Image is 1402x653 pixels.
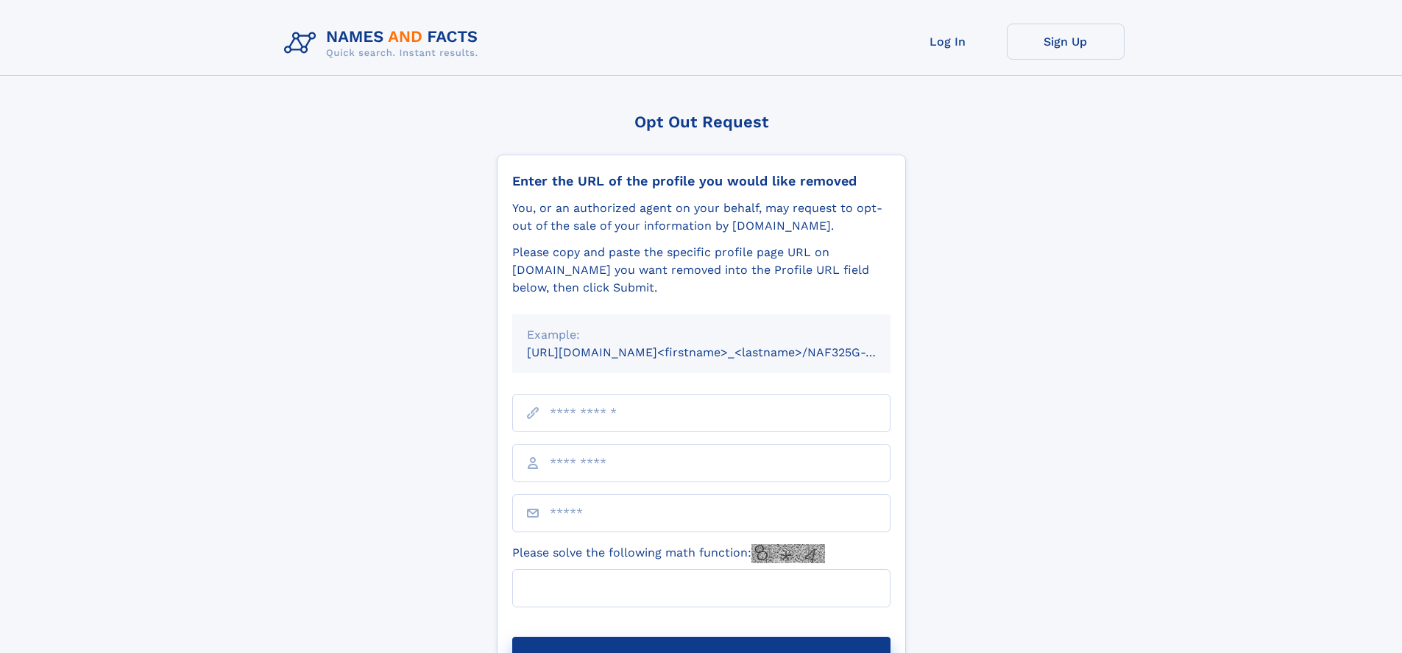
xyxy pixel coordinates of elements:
[527,326,876,344] div: Example:
[512,173,891,189] div: Enter the URL of the profile you would like removed
[512,200,891,235] div: You, or an authorized agent on your behalf, may request to opt-out of the sale of your informatio...
[889,24,1007,60] a: Log In
[512,244,891,297] div: Please copy and paste the specific profile page URL on [DOMAIN_NAME] you want removed into the Pr...
[512,544,825,563] label: Please solve the following math function:
[1007,24,1125,60] a: Sign Up
[527,345,918,359] small: [URL][DOMAIN_NAME]<firstname>_<lastname>/NAF325G-xxxxxxxx
[497,113,906,131] div: Opt Out Request
[278,24,490,63] img: Logo Names and Facts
